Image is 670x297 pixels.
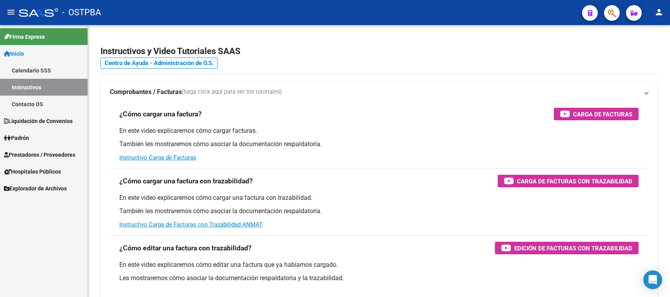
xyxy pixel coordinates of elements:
span: - OSTPBA [62,4,101,21]
p: En este video explicaremos cómo cargar una factura con trazabilidad. [119,194,639,202]
h3: ¿Cómo cargar una factura? [119,109,202,120]
p: Les mostraremos cómo asociar la documentación respaldatoria y la trazabilidad. [119,274,639,283]
mat-icon: menu [6,7,16,17]
button: Edición de Facturas con Trazabilidad [495,242,639,254]
mat-expansion-panel-header: Comprobantes / Facturas(haga click aquí para ver los tutoriales) [100,83,657,101]
span: Explorador de Archivos [4,184,67,193]
strong: Comprobantes / Facturas [110,88,182,96]
p: También les mostraremos cómo asociar la documentación respaldatoria. [119,140,639,148]
mat-icon: person [654,7,664,17]
h3: ¿Cómo editar una factura con trazabilidad? [119,243,252,254]
a: Instructivo Carga de Facturas [119,154,196,161]
span: Carga de Facturas con Trazabilidad [517,176,632,186]
a: Centro de Ayuda - Administración de O.S. [100,58,218,69]
button: Carga de Facturas [554,108,639,120]
span: Inicio [4,49,24,58]
span: Carga de Facturas [573,109,632,119]
span: (haga click aquí para ver los tutoriales) [182,88,282,96]
span: Padrón [4,134,29,142]
p: En este video explicaremos cómo editar una factura que ya habíamos cargado. [119,261,639,269]
a: Instructivo Carga de Facturas con Trazabilidad ANMAT [119,221,263,228]
span: Liquidación de Convenios [4,117,73,125]
span: Edición de Facturas con Trazabilidad [514,243,632,253]
p: En este video explicaremos cómo cargar facturas. [119,127,639,135]
span: Firma Express [4,33,45,41]
h3: ¿Cómo cargar una factura con trazabilidad? [119,176,253,187]
h2: Instructivos y Video Tutoriales SAAS [100,44,657,59]
div: Open Intercom Messenger [643,270,662,289]
span: Prestadores / Proveedores [4,150,75,159]
p: También les mostraremos cómo asociar la documentación respaldatoria. [119,207,639,216]
button: Carga de Facturas con Trazabilidad [498,175,639,187]
span: Hospitales Públicos [4,167,61,176]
